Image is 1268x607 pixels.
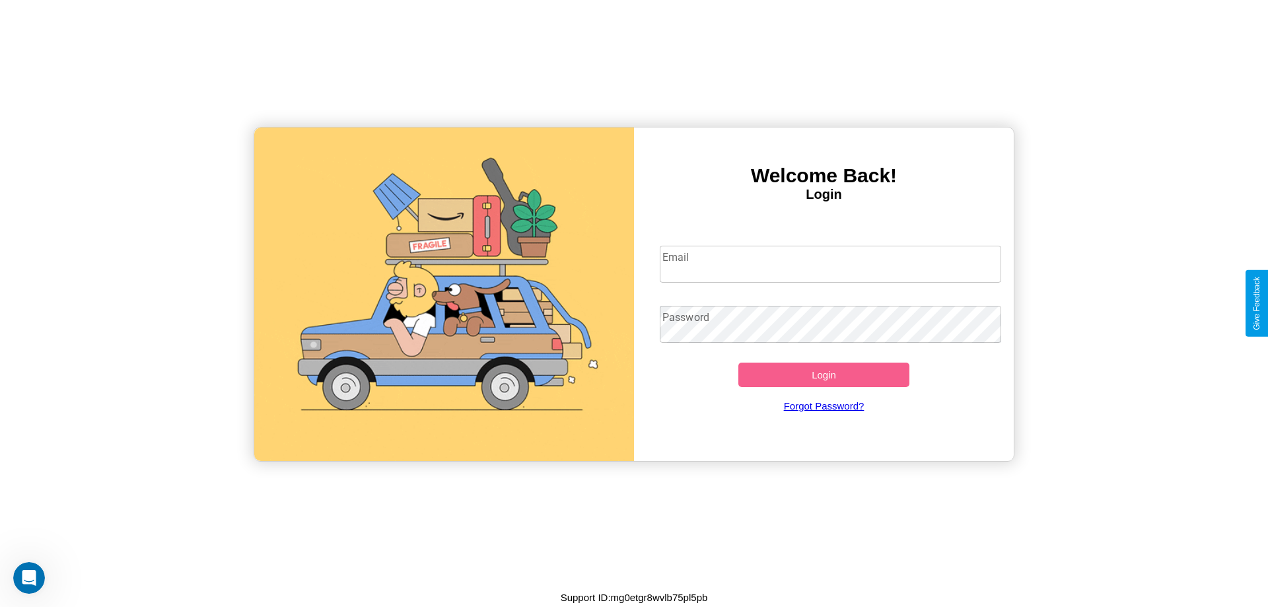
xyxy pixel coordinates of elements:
div: Give Feedback [1252,277,1261,330]
button: Login [738,363,909,387]
iframe: Intercom live chat [13,562,45,594]
img: gif [254,127,634,461]
h3: Welcome Back! [634,164,1014,187]
h4: Login [634,187,1014,202]
p: Support ID: mg0etgr8wvlb75pl5pb [561,589,708,606]
a: Forgot Password? [653,387,995,425]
